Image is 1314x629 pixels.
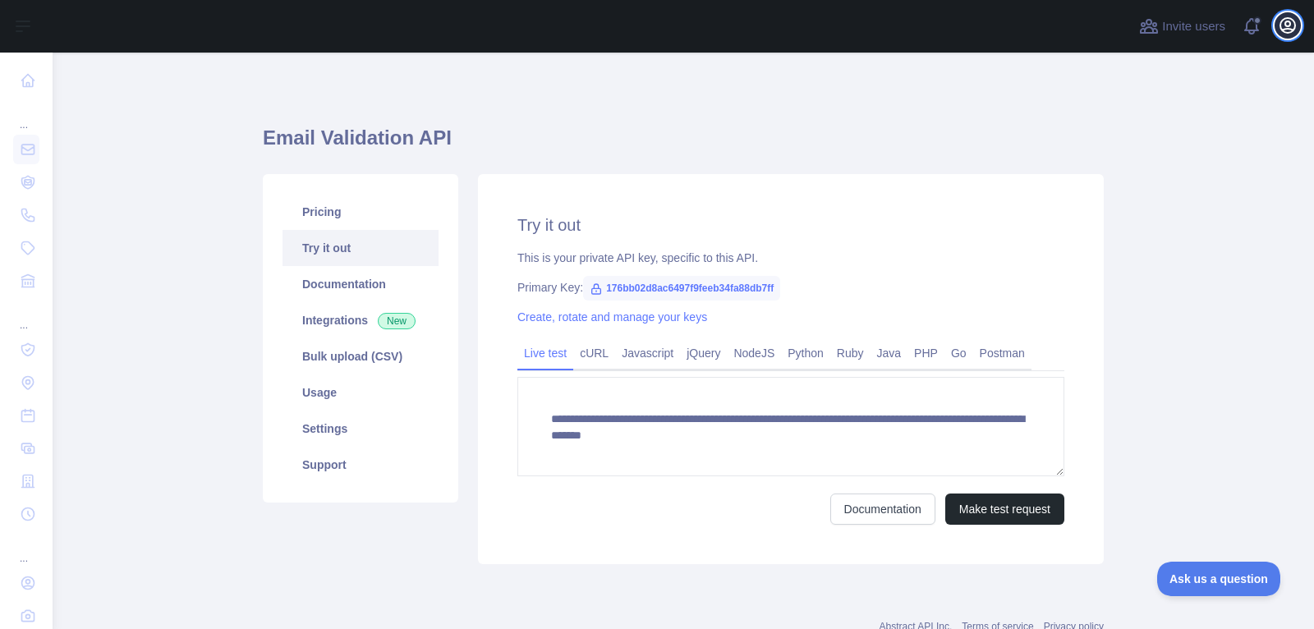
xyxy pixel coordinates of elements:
div: This is your private API key, specific to this API. [517,250,1064,266]
a: Settings [283,411,439,447]
div: ... [13,299,39,332]
a: Usage [283,374,439,411]
a: cURL [573,340,615,366]
a: Documentation [830,494,935,525]
div: Primary Key: [517,279,1064,296]
a: Pricing [283,194,439,230]
a: Live test [517,340,573,366]
a: NodeJS [727,340,781,366]
a: Postman [973,340,1031,366]
a: Bulk upload (CSV) [283,338,439,374]
span: New [378,313,416,329]
h2: Try it out [517,213,1064,236]
a: Support [283,447,439,483]
button: Invite users [1136,13,1229,39]
div: ... [13,532,39,565]
a: Create, rotate and manage your keys [517,310,707,324]
a: Integrations New [283,302,439,338]
a: Python [781,340,830,366]
a: Go [944,340,973,366]
a: Documentation [283,266,439,302]
button: Make test request [945,494,1064,525]
a: Javascript [615,340,680,366]
a: Java [871,340,908,366]
div: ... [13,99,39,131]
a: Try it out [283,230,439,266]
a: PHP [907,340,944,366]
a: jQuery [680,340,727,366]
a: Ruby [830,340,871,366]
span: Invite users [1162,17,1225,36]
span: 176bb02d8ac6497f9feeb34fa88db7ff [583,276,780,301]
h1: Email Validation API [263,125,1104,164]
iframe: Toggle Customer Support [1157,562,1281,596]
